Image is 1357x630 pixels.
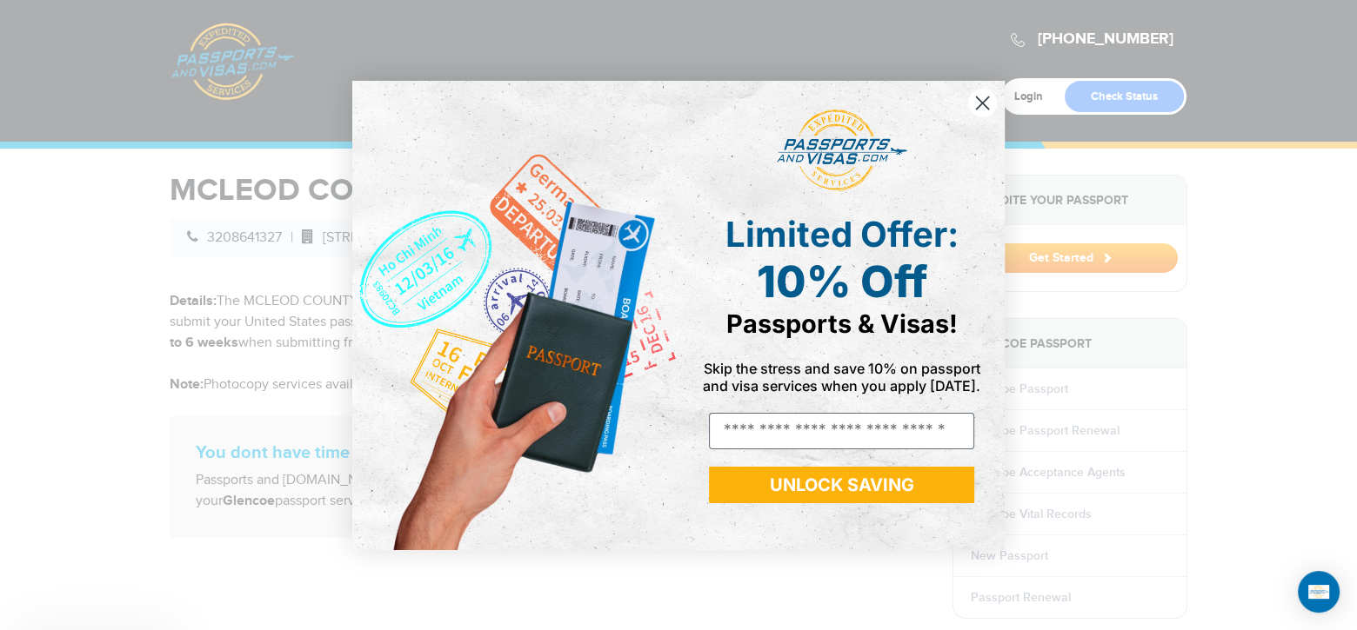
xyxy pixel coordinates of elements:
div: Open Intercom Messenger [1298,571,1340,613]
span: Limited Offer: [725,213,959,255]
img: passports and visas [777,109,907,191]
button: Close dialog [967,88,998,118]
img: de9cda0d-0715-46ca-9a25-073762a91ba7.png [352,81,678,550]
span: Skip the stress and save 10% on passport and visa services when you apply [DATE]. [703,360,980,395]
span: 10% Off [757,255,927,308]
span: Passports & Visas! [726,308,958,339]
button: UNLOCK SAVING [709,467,974,503]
